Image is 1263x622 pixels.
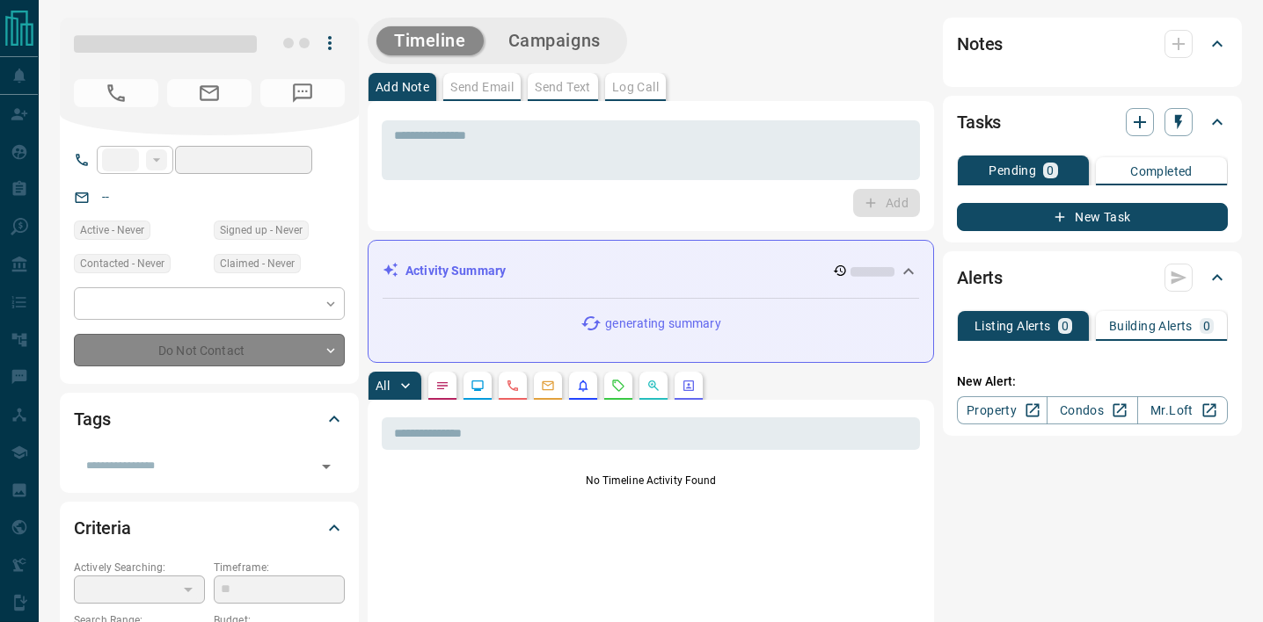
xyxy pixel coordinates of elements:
p: 0 [1062,320,1069,332]
button: Campaigns [491,26,618,55]
svg: Calls [506,379,520,393]
svg: Opportunities [646,379,661,393]
div: Tags [74,398,345,440]
p: Building Alerts [1109,320,1193,332]
h2: Tasks [957,108,1001,136]
div: Criteria [74,507,345,549]
a: -- [102,190,109,204]
div: Do Not Contact [74,334,345,366]
h2: Tags [74,405,110,433]
p: Pending [989,164,1036,177]
svg: Listing Alerts [576,379,590,393]
a: Mr.Loft [1137,396,1228,424]
div: Alerts [957,257,1228,299]
span: No Number [260,79,345,107]
p: No Timeline Activity Found [382,473,920,488]
span: Contacted - Never [80,255,164,272]
p: Listing Alerts [975,320,1051,332]
p: New Alert: [957,372,1228,391]
svg: Requests [611,379,625,393]
h2: Alerts [957,264,1003,292]
p: All [376,380,390,392]
div: Activity Summary [383,255,919,287]
svg: Agent Actions [682,379,696,393]
svg: Notes [435,379,449,393]
span: Active - Never [80,221,144,239]
p: Completed [1130,165,1193,177]
p: Actively Searching: [74,560,205,575]
svg: Lead Browsing Activity [471,379,485,393]
p: 0 [1047,164,1054,177]
span: No Email [167,79,252,107]
p: Add Note [376,81,429,93]
p: Timeframe: [214,560,345,575]
button: New Task [957,203,1228,231]
span: Claimed - Never [220,255,295,272]
h2: Criteria [74,514,131,542]
p: Activity Summary [405,262,506,280]
button: Timeline [376,26,484,55]
a: Property [957,396,1048,424]
p: generating summary [605,315,720,333]
svg: Emails [541,379,555,393]
span: Signed up - Never [220,221,303,239]
a: Condos [1047,396,1137,424]
p: 0 [1203,320,1210,332]
div: Notes [957,23,1228,65]
h2: Notes [957,30,1003,58]
div: Tasks [957,101,1228,143]
span: No Number [74,79,158,107]
button: Open [314,454,339,479]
